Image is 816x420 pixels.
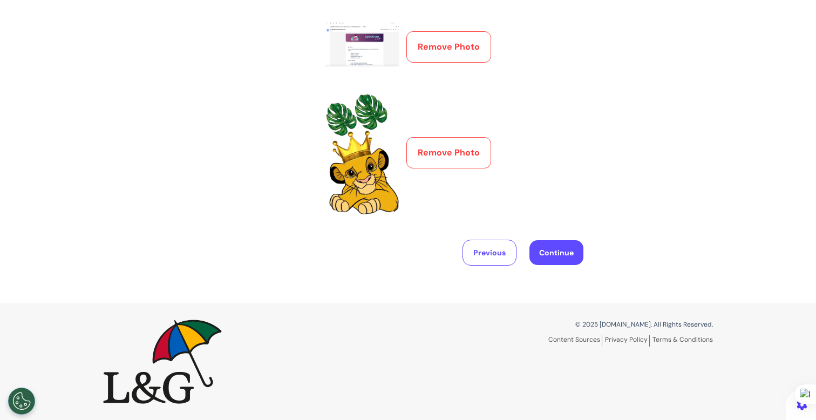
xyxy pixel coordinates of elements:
[103,320,222,404] img: Spectrum.Life logo
[548,335,602,347] a: Content Sources
[529,240,583,265] button: Continue
[325,84,400,216] img: Preview 5
[463,240,516,266] button: Previous
[652,335,713,344] a: Terms & Conditions
[325,22,400,66] img: Preview 4
[416,320,713,329] p: © 2025 [DOMAIN_NAME]. All Rights Reserved.
[605,335,650,347] a: Privacy Policy
[8,388,35,415] button: Open Preferences
[406,31,491,63] button: Remove Photo
[406,137,491,168] button: Remove Photo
